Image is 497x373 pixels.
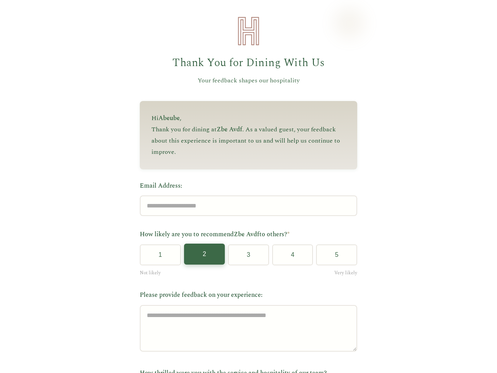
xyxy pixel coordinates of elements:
[158,113,180,123] span: Abeube
[140,230,357,240] label: How likely are you to recommend to others?
[140,76,357,86] p: Your feedback shapes our hospitality
[217,125,242,134] span: Zbe Avdf
[140,181,357,191] label: Email Address:
[140,269,161,277] span: Not likely
[151,113,346,124] p: Hi ,
[316,244,357,265] button: 5
[228,244,269,265] button: 3
[184,244,225,265] button: 2
[334,269,357,277] span: Very likely
[140,244,181,265] button: 1
[140,54,357,72] h1: Thank You for Dining With Us
[233,16,264,47] img: Heirloom Hospitality Logo
[151,124,346,157] p: Thank you for dining at . As a valued guest, your feedback about this experience is important to ...
[140,290,357,300] label: Please provide feedback on your experience:
[272,244,313,265] button: 4
[234,230,259,239] span: Zbe Avdf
